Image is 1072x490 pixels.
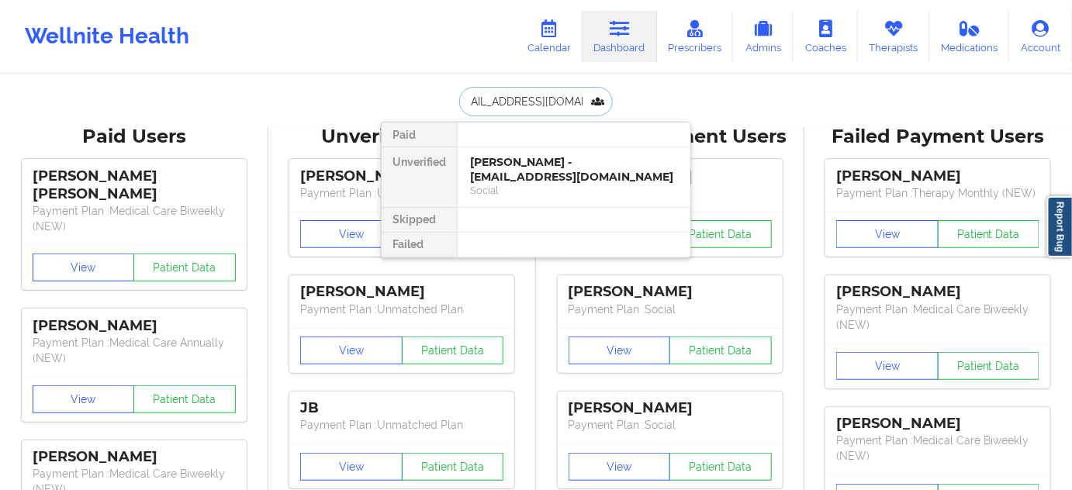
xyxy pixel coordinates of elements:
[836,283,1039,301] div: [PERSON_NAME]
[300,185,503,201] p: Payment Plan : Unmatched Plan
[11,125,258,149] div: Paid Users
[1009,11,1072,62] a: Account
[300,417,503,433] p: Payment Plan : Unmatched Plan
[569,453,671,481] button: View
[1047,196,1072,257] a: Report Bug
[33,385,135,413] button: View
[382,233,457,257] div: Failed
[938,220,1040,248] button: Patient Data
[569,417,772,433] p: Payment Plan : Social
[836,433,1039,464] p: Payment Plan : Medical Care Biweekly (NEW)
[300,453,403,481] button: View
[33,254,135,281] button: View
[300,336,403,364] button: View
[382,147,457,208] div: Unverified
[930,11,1010,62] a: Medications
[669,220,772,248] button: Patient Data
[300,302,503,317] p: Payment Plan : Unmatched Plan
[279,125,526,149] div: Unverified Users
[402,336,504,364] button: Patient Data
[470,184,678,197] div: Social
[657,11,734,62] a: Prescribers
[836,302,1039,333] p: Payment Plan : Medical Care Biweekly (NEW)
[569,302,772,317] p: Payment Plan : Social
[669,453,772,481] button: Patient Data
[33,335,236,366] p: Payment Plan : Medical Care Annually (NEW)
[858,11,930,62] a: Therapists
[133,385,236,413] button: Patient Data
[815,125,1062,149] div: Failed Payment Users
[300,167,503,185] div: [PERSON_NAME]
[583,11,657,62] a: Dashboard
[382,122,457,147] div: Paid
[402,453,504,481] button: Patient Data
[133,254,236,281] button: Patient Data
[470,155,678,184] div: [PERSON_NAME] - [EMAIL_ADDRESS][DOMAIN_NAME]
[516,11,583,62] a: Calendar
[938,352,1040,380] button: Patient Data
[569,336,671,364] button: View
[300,283,503,301] div: [PERSON_NAME]
[569,399,772,417] div: [PERSON_NAME]
[836,220,939,248] button: View
[33,317,236,335] div: [PERSON_NAME]
[300,399,503,417] div: JB
[382,208,457,233] div: Skipped
[733,11,794,62] a: Admins
[33,448,236,466] div: [PERSON_NAME]
[836,352,939,380] button: View
[836,167,1039,185] div: [PERSON_NAME]
[569,283,772,301] div: [PERSON_NAME]
[33,203,236,234] p: Payment Plan : Medical Care Biweekly (NEW)
[836,415,1039,433] div: [PERSON_NAME]
[836,185,1039,201] p: Payment Plan : Therapy Monthly (NEW)
[300,220,403,248] button: View
[33,167,236,203] div: [PERSON_NAME] [PERSON_NAME]
[669,336,772,364] button: Patient Data
[794,11,858,62] a: Coaches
